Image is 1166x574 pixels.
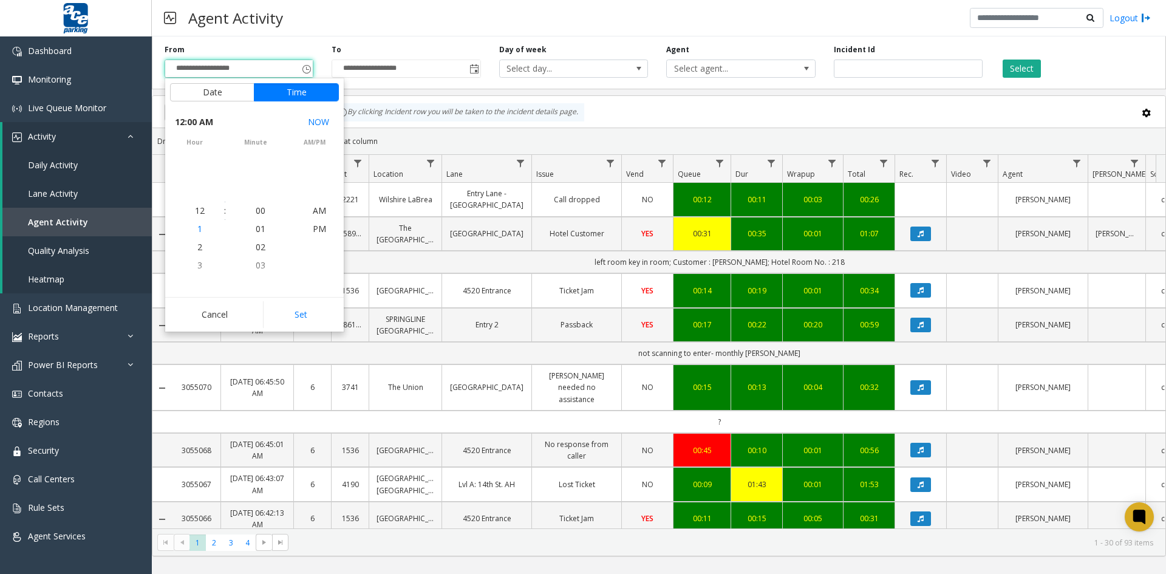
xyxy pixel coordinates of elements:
[539,319,614,330] a: Passback
[152,131,1165,152] div: Drag a column header and drop it here to group by that column
[449,479,524,490] a: Lvl A: 14th St. AH
[1006,445,1080,456] a: [PERSON_NAME]
[851,285,887,296] a: 00:34
[738,479,775,490] div: 01:43
[449,319,524,330] a: Entry 2
[2,265,152,293] a: Heatmap
[339,319,361,330] a: 486100
[28,45,72,56] span: Dashboard
[1003,60,1041,78] button: Select
[224,205,226,217] div: :
[12,361,22,371] img: 'icon'
[377,285,434,296] a: [GEOGRAPHIC_DATA]
[629,228,666,239] a: YES
[642,194,653,205] span: NO
[851,194,887,205] a: 00:26
[28,159,78,171] span: Daily Activity
[256,241,265,253] span: 02
[790,381,836,393] a: 00:04
[179,381,213,393] a: 3055070
[790,479,836,490] div: 00:01
[12,132,22,142] img: 'icon'
[423,155,439,171] a: Location Filter Menu
[28,273,64,285] span: Heatmap
[641,513,653,524] span: YES
[629,194,666,205] a: NO
[12,446,22,456] img: 'icon'
[332,103,584,121] div: By clicking Incident row you will be taken to the incident details page.
[152,230,172,239] a: Collapse Details
[851,319,887,330] a: 00:59
[539,228,614,239] a: Hotel Customer
[301,445,324,456] a: 6
[790,513,836,524] div: 00:05
[377,313,434,337] a: SPRINGLINE [GEOGRAPHIC_DATA]
[681,513,723,524] a: 00:11
[1006,513,1080,524] a: [PERSON_NAME]
[787,169,815,179] span: Wrapup
[28,473,75,485] span: Call Centers
[165,138,224,147] span: hour
[28,388,63,399] span: Contacts
[1127,155,1143,171] a: Parker Filter Menu
[763,155,780,171] a: Dur Filter Menu
[2,122,152,151] a: Activity
[642,445,653,456] span: NO
[449,381,524,393] a: [GEOGRAPHIC_DATA]
[164,3,176,33] img: pageIcon
[313,205,326,216] span: AM
[851,228,887,239] div: 01:07
[666,44,689,55] label: Agent
[642,382,653,392] span: NO
[339,513,361,524] a: 1536
[449,188,524,211] a: Entry Lane - [GEOGRAPHIC_DATA]
[790,445,836,456] a: 00:01
[738,285,775,296] a: 00:19
[629,319,666,330] a: YES
[2,151,152,179] a: Daily Activity
[449,228,524,239] a: [GEOGRAPHIC_DATA]
[851,445,887,456] a: 00:56
[629,285,666,296] a: YES
[499,44,547,55] label: Day of week
[539,370,614,405] a: [PERSON_NAME] needed no assistance
[28,131,56,142] span: Activity
[626,169,644,179] span: Vend
[272,534,288,551] span: Go to the last page
[712,155,728,171] a: Queue Filter Menu
[28,188,78,199] span: Lane Activity
[195,205,205,216] span: 12
[681,479,723,490] a: 00:09
[851,479,887,490] div: 01:53
[12,532,22,542] img: 'icon'
[276,538,285,547] span: Go to the last page
[602,155,619,171] a: Issue Filter Menu
[182,3,289,33] h3: Agent Activity
[303,111,334,133] button: Select now
[170,301,259,328] button: Cancel
[1006,381,1080,393] a: [PERSON_NAME]
[790,285,836,296] div: 00:01
[263,301,339,328] button: Set
[373,169,403,179] span: Location
[179,513,213,524] a: 3055066
[629,445,666,456] a: NO
[738,445,775,456] div: 00:10
[296,538,1153,548] kendo-pager-info: 1 - 30 of 93 items
[197,259,202,271] span: 3
[226,138,285,147] span: minute
[377,194,434,205] a: Wilshire LaBrea
[2,179,152,208] a: Lane Activity
[299,60,313,77] span: Toggle popup
[377,513,434,524] a: [GEOGRAPHIC_DATA]
[851,381,887,393] a: 00:32
[256,534,272,551] span: Go to the next page
[256,259,265,271] span: 03
[539,439,614,462] a: No response from caller
[228,507,286,530] a: [DATE] 06:42:13 AM
[738,381,775,393] a: 00:13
